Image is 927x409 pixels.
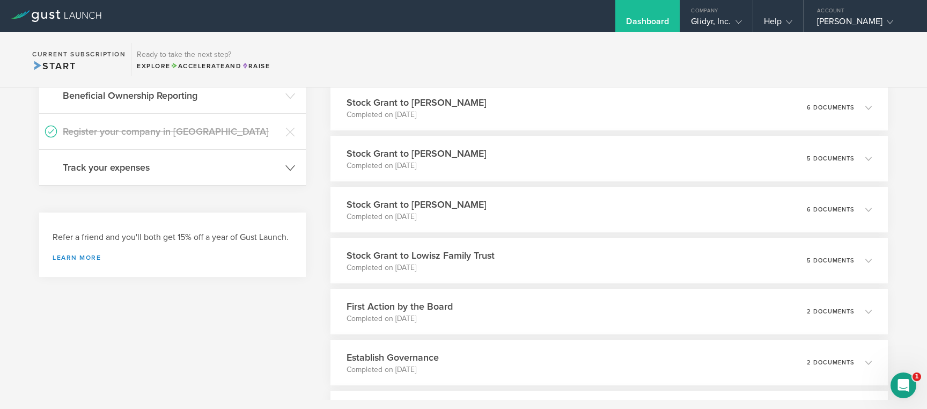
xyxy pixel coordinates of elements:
[32,60,76,72] span: Start
[347,109,487,120] p: Completed on [DATE]
[807,105,855,111] p: 6 documents
[241,62,270,70] span: Raise
[347,364,439,375] p: Completed on [DATE]
[347,262,495,273] p: Completed on [DATE]
[63,89,280,103] h3: Beneficial Ownership Reporting
[807,156,855,162] p: 5 documents
[347,96,487,109] h3: Stock Grant to [PERSON_NAME]
[53,231,292,244] h3: Refer a friend and you'll both get 15% off a year of Gust Launch.
[764,16,792,32] div: Help
[63,125,280,138] h3: Register your company in [GEOGRAPHIC_DATA]
[807,309,855,315] p: 2 documents
[347,350,439,364] h3: Establish Governance
[53,254,292,261] a: Learn more
[171,62,242,70] span: and
[807,207,855,213] p: 6 documents
[171,62,225,70] span: Accelerate
[347,147,487,160] h3: Stock Grant to [PERSON_NAME]
[131,43,275,76] div: Ready to take the next step?ExploreAccelerateandRaise
[691,16,741,32] div: Glidyr, Inc.
[347,211,487,222] p: Completed on [DATE]
[913,373,921,381] span: 1
[626,16,669,32] div: Dashboard
[137,61,270,71] div: Explore
[347,249,495,262] h3: Stock Grant to Lowisz Family Trust
[807,360,855,366] p: 2 documents
[347,300,453,313] h3: First Action by the Board
[63,160,280,174] h3: Track your expenses
[347,198,487,211] h3: Stock Grant to [PERSON_NAME]
[347,160,487,171] p: Completed on [DATE]
[891,373,916,398] iframe: Intercom live chat
[807,258,855,264] p: 5 documents
[137,51,270,59] h3: Ready to take the next step?
[32,51,126,57] h2: Current Subscription
[817,16,908,32] div: [PERSON_NAME]
[347,313,453,324] p: Completed on [DATE]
